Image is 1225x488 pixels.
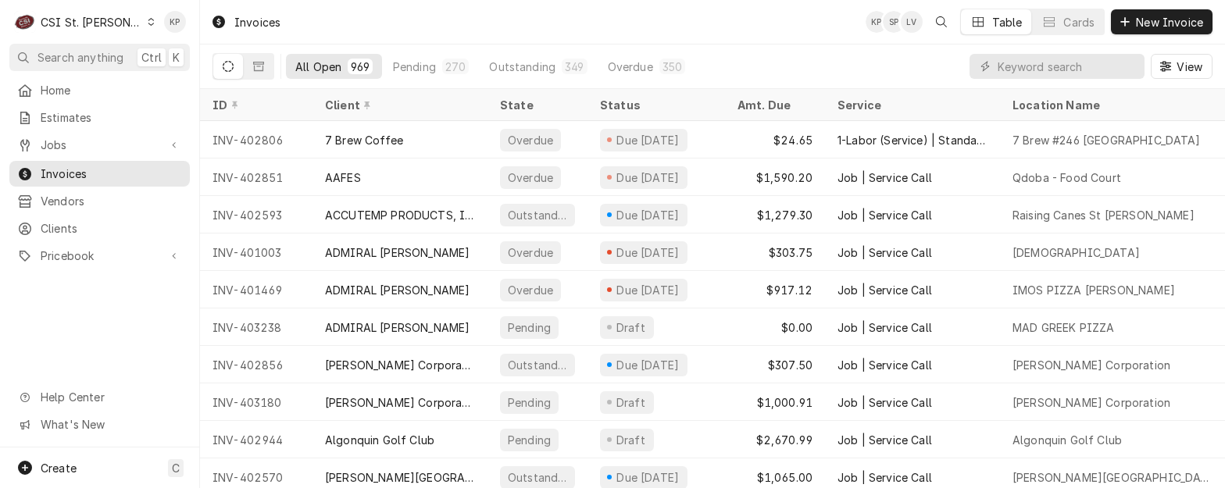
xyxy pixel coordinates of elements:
[614,432,648,448] div: Draft
[164,11,186,33] div: Kym Parson's Avatar
[1012,207,1195,223] div: Raising Canes St [PERSON_NAME]
[837,319,932,336] div: Job | Service Call
[725,233,825,271] div: $303.75
[1012,282,1175,298] div: IMOS PIZZA [PERSON_NAME]
[9,216,190,241] a: Clients
[351,59,369,75] div: 969
[200,421,312,458] div: INV-402944
[506,282,555,298] div: Overdue
[500,97,575,113] div: State
[837,432,932,448] div: Job | Service Call
[1012,357,1170,373] div: [PERSON_NAME] Corporation
[489,59,555,75] div: Outstanding
[615,244,681,261] div: Due [DATE]
[662,59,682,75] div: 350
[725,421,825,458] div: $2,670.99
[1012,97,1209,113] div: Location Name
[901,11,923,33] div: LV
[37,49,123,66] span: Search anything
[9,243,190,269] a: Go to Pricebook
[725,383,825,421] div: $1,000.91
[1012,169,1121,186] div: Qdoba - Food Court
[9,188,190,214] a: Vendors
[172,460,180,476] span: C
[506,244,555,261] div: Overdue
[325,394,475,411] div: [PERSON_NAME] Corporation
[9,384,190,410] a: Go to Help Center
[41,193,182,209] span: Vendors
[866,11,887,33] div: KP
[614,319,648,336] div: Draft
[1012,244,1140,261] div: [DEMOGRAPHIC_DATA]
[608,59,653,75] div: Overdue
[200,121,312,159] div: INV-402806
[901,11,923,33] div: Lisa Vestal's Avatar
[929,9,954,34] button: Open search
[9,105,190,130] a: Estimates
[41,14,142,30] div: CSI St. [PERSON_NAME]
[325,244,470,261] div: ADMIRAL [PERSON_NAME]
[1173,59,1205,75] span: View
[200,196,312,233] div: INV-402593
[41,461,77,475] span: Create
[837,357,932,373] div: Job | Service Call
[883,11,905,33] div: Shelley Politte's Avatar
[325,132,403,148] div: 7 Brew Coffee
[325,319,470,336] div: ADMIRAL [PERSON_NAME]
[41,166,182,182] span: Invoices
[445,59,466,75] div: 270
[992,14,1023,30] div: Table
[615,469,681,486] div: Due [DATE]
[506,207,569,223] div: Outstanding
[200,346,312,383] div: INV-402856
[837,282,932,298] div: Job | Service Call
[506,357,569,373] div: Outstanding
[615,169,681,186] div: Due [DATE]
[998,54,1137,79] input: Keyword search
[615,207,681,223] div: Due [DATE]
[1151,54,1212,79] button: View
[837,169,932,186] div: Job | Service Call
[41,248,159,264] span: Pricebook
[9,132,190,158] a: Go to Jobs
[325,282,470,298] div: ADMIRAL [PERSON_NAME]
[883,11,905,33] div: SP
[506,169,555,186] div: Overdue
[393,59,436,75] div: Pending
[737,97,809,113] div: Amt. Due
[325,97,472,113] div: Client
[615,132,681,148] div: Due [DATE]
[200,159,312,196] div: INV-402851
[41,109,182,126] span: Estimates
[866,11,887,33] div: Kym Parson's Avatar
[14,11,36,33] div: CSI St. Louis's Avatar
[141,49,162,66] span: Ctrl
[725,308,825,346] div: $0.00
[600,97,709,113] div: Status
[212,97,297,113] div: ID
[173,49,180,66] span: K
[9,44,190,71] button: Search anythingCtrlK
[1012,469,1212,486] div: [PERSON_NAME][GEOGRAPHIC_DATA]
[41,220,182,237] span: Clients
[325,469,475,486] div: [PERSON_NAME][GEOGRAPHIC_DATA]
[725,121,825,159] div: $24.65
[325,357,475,373] div: [PERSON_NAME] Corporation
[325,432,434,448] div: Algonquin Golf Club
[837,207,932,223] div: Job | Service Call
[725,196,825,233] div: $1,279.30
[14,11,36,33] div: C
[9,161,190,187] a: Invoices
[200,233,312,271] div: INV-401003
[837,132,987,148] div: 1-Labor (Service) | Standard | Incurred
[837,244,932,261] div: Job | Service Call
[164,11,186,33] div: KP
[837,394,932,411] div: Job | Service Call
[41,416,180,433] span: What's New
[565,59,584,75] div: 349
[1012,432,1122,448] div: Algonquin Golf Club
[506,432,552,448] div: Pending
[41,137,159,153] span: Jobs
[295,59,341,75] div: All Open
[325,207,475,223] div: ACCUTEMP PRODUCTS, INC.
